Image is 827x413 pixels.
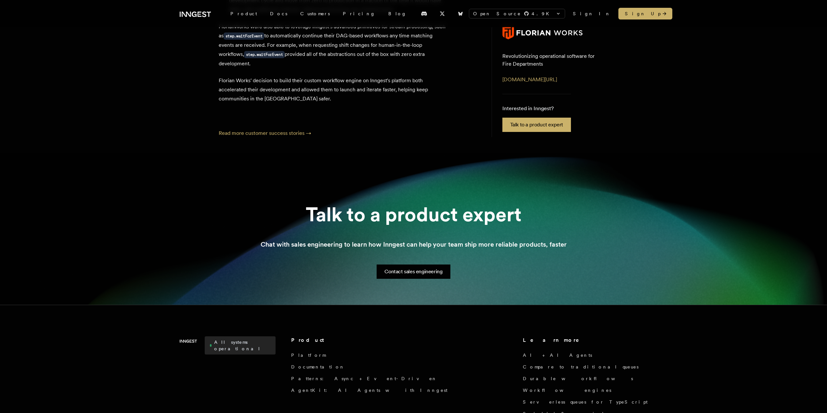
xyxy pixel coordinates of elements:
h4: Learn more [523,336,648,344]
span: 4.9 K [532,10,553,17]
a: Compare to traditional queues [523,364,639,370]
a: Platform [291,352,326,358]
h4: Product [291,336,447,344]
a: Contact sales engineering [377,265,450,279]
a: Blog [382,8,413,19]
p: FlorianWorks were also able to leverage Inngest's advanced primitives for stream processing, such... [219,22,446,68]
a: Discord [417,8,431,19]
code: step.waitForEvent [244,51,285,58]
span: Open Source [473,10,521,17]
a: Patterns: Async + Event-Driven [291,375,437,382]
div: Product [224,8,264,19]
a: Serverless queues for TypeScript [523,399,648,405]
a: Pricing [336,8,382,19]
a: Sign Up [618,8,672,19]
a: Read more customer success stories → [219,130,311,136]
h2: Talk to a product expert [306,205,522,224]
a: Talk to a product expert [502,118,571,132]
a: Bluesky [453,8,468,19]
a: Customers [294,8,336,19]
p: Revolutionizing operational software for Fire Departments [502,52,598,68]
a: Documentation [291,364,345,370]
a: All systems operational [205,336,276,355]
p: Chat with sales engineering to learn how Inngest can help your team ship more reliable products, ... [261,240,567,249]
code: step.waitForEvent [224,32,265,40]
a: AI + AI Agents [523,352,592,358]
p: Florian Works' decision to build their custom workflow engine on Inngest's platform both accelera... [219,76,446,103]
img: Florian Works's logo [502,26,583,39]
a: Sign In [573,10,611,17]
a: Docs [264,8,294,19]
a: X [435,8,449,19]
a: AgentKit: AI Agents with Inngest [291,387,447,394]
p: Interested in Inngest? [502,105,571,112]
a: Workflow engines [523,387,611,394]
a: Durable workflows [523,375,633,382]
a: [DOMAIN_NAME][URL] [502,76,557,83]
